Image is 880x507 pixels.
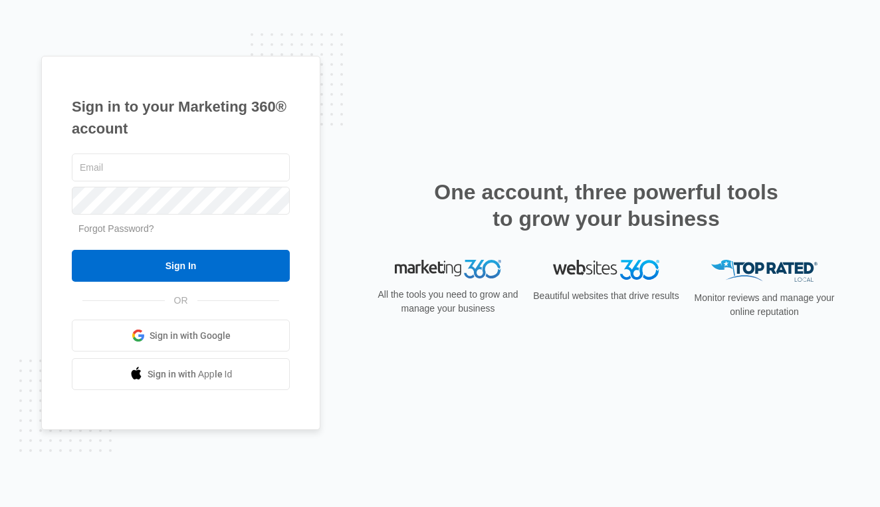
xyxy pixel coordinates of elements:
img: Websites 360 [553,260,659,279]
span: Sign in with Apple Id [148,367,233,381]
h1: Sign in to your Marketing 360® account [72,96,290,140]
p: All the tools you need to grow and manage your business [374,288,522,316]
a: Sign in with Google [72,320,290,352]
p: Beautiful websites that drive results [532,289,681,303]
h2: One account, three powerful tools to grow your business [430,179,782,232]
input: Sign In [72,250,290,282]
a: Sign in with Apple Id [72,358,290,390]
p: Monitor reviews and manage your online reputation [690,291,839,319]
img: Top Rated Local [711,260,818,282]
a: Forgot Password? [78,223,154,234]
span: OR [165,294,197,308]
span: Sign in with Google [150,329,231,343]
img: Marketing 360 [395,260,501,278]
input: Email [72,153,290,181]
